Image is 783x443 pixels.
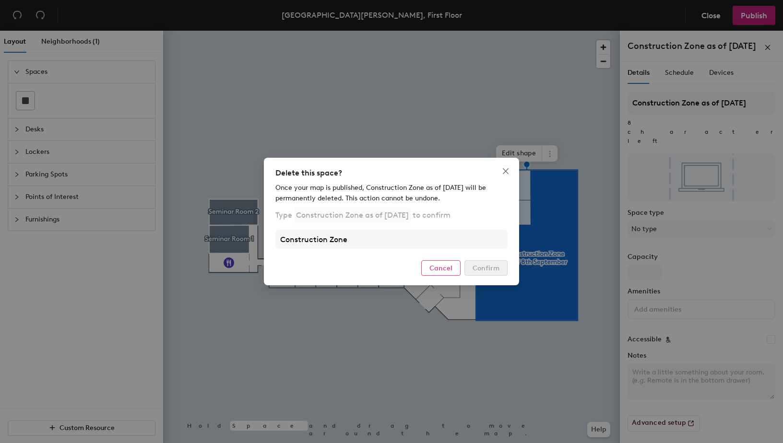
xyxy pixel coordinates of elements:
button: Confirm [464,260,508,276]
span: close [502,167,510,175]
div: Delete this space? [275,167,508,179]
p: Type to confirm [275,208,451,223]
p: Construction Zone as of [DATE] [294,208,411,223]
span: Cancel [429,264,452,272]
button: Cancel [421,260,461,276]
div: Once your map is published, Construction Zone as of [DATE] will be permanently deleted. This acti... [275,183,508,204]
button: Close [498,163,513,179]
span: Close [498,167,513,175]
